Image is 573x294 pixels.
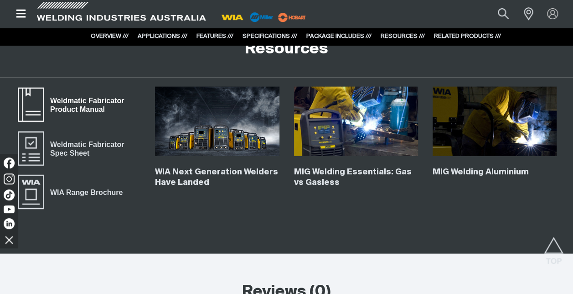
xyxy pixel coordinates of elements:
[155,87,279,156] img: WIA Next Generation Welders Have Landed
[4,173,15,184] img: Instagram
[196,33,233,39] a: FEATURES ///
[155,168,278,187] a: WIA Next Generation Welders Have Landed
[476,4,519,24] input: Product name or item number...
[275,10,309,24] img: miller
[543,237,564,257] button: Scroll to top
[1,232,17,247] img: hide socials
[44,95,140,115] span: Weldmatic Fabricator Product Manual
[4,218,15,229] img: LinkedIn
[243,33,297,39] a: SPECIFICATIONS ///
[433,168,529,176] a: MIG Welding Aluminium
[275,14,309,21] a: miller
[433,87,557,156] img: MIG Welding Aluminium
[294,168,412,187] a: MIG Welding Essentials: Gas vs Gasless
[16,87,140,123] a: Weldmatic Fabricator Product Manual
[138,33,187,39] a: APPLICATIONS ///
[44,186,129,198] span: WIA Range Brochure
[91,33,129,39] a: OVERVIEW ///
[4,189,15,200] img: TikTok
[16,174,129,210] a: WIA Range Brochure
[434,33,501,39] a: RELATED PRODUCTS ///
[488,4,519,24] button: Search products
[16,131,140,167] a: Weldmatic Fabricator Spec Sheet
[4,157,15,168] img: Facebook
[294,87,418,156] img: MIG welding essentials: Gas vs gasless
[245,39,328,59] h2: Resources
[4,205,15,213] img: YouTube
[306,33,372,39] a: PACKAGE INCLUDES ///
[44,138,140,159] span: Weldmatic Fabricator Spec Sheet
[381,33,425,39] a: RESOURCES ///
